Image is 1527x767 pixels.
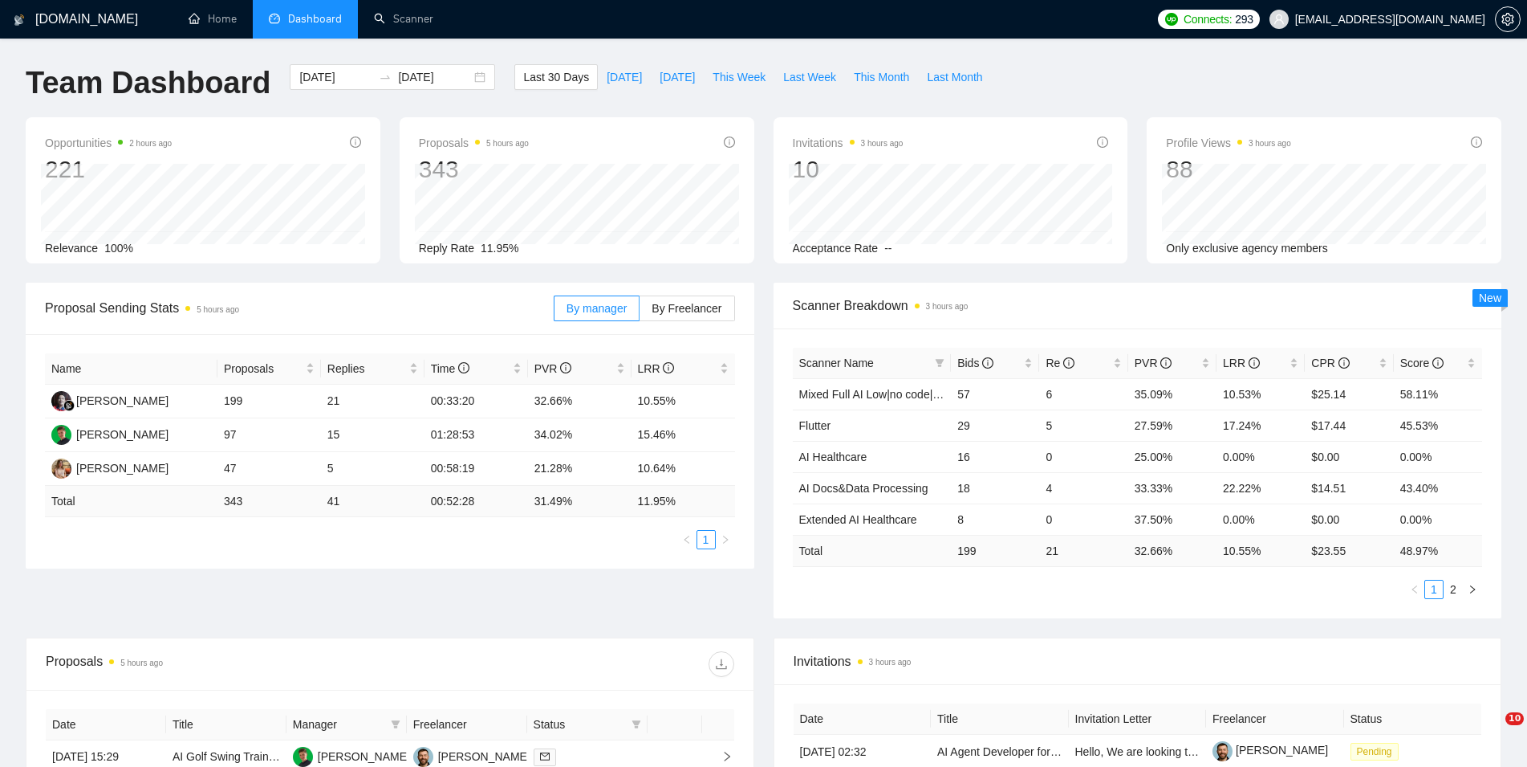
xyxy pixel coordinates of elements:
[1166,133,1291,153] span: Profile Views
[321,353,424,385] th: Replies
[299,68,372,86] input: Start date
[918,64,991,90] button: Last Month
[982,357,993,369] span: info-circle
[26,64,270,102] h1: Team Dashboard
[51,425,71,445] img: MB
[1046,357,1074,369] span: Re
[528,486,632,517] td: 31.49 %
[663,362,674,373] span: info-circle
[951,504,1039,535] td: 8
[379,71,392,84] span: swap-right
[173,750,376,763] a: AI Golf Swing Training App Development
[951,410,1039,441] td: 29
[1424,580,1444,599] li: 1
[1249,357,1260,369] span: info-circle
[76,459,169,477] div: [PERSON_NAME]
[321,418,424,452] td: 15
[927,68,982,86] span: Last Month
[419,242,474,255] span: Reply Rate
[1166,154,1291,185] div: 88
[76,426,169,443] div: [PERSON_NAME]
[224,360,303,377] span: Proposals
[1495,13,1521,26] a: setting
[794,651,1482,671] span: Invitations
[438,748,530,765] div: [PERSON_NAME]
[321,486,424,517] td: 41
[799,388,994,401] a: Mixed Full AI Low|no code|automations
[1166,242,1328,255] span: Only exclusive agency members
[1394,378,1482,410] td: 58.11%
[293,749,410,762] a: MB[PERSON_NAME]
[1472,712,1511,751] iframe: Intercom live chat
[1311,357,1349,369] span: CPR
[1135,357,1172,369] span: PVR
[1400,357,1444,369] span: Score
[709,658,733,671] span: download
[716,530,735,549] li: Next Page
[1223,357,1260,369] span: LRR
[1505,712,1524,725] span: 10
[1184,10,1232,28] span: Connects:
[793,154,904,185] div: 10
[1206,704,1344,735] th: Freelancer
[46,651,390,677] div: Proposals
[1344,704,1482,735] th: Status
[607,68,642,86] span: [DATE]
[884,242,891,255] span: --
[1432,357,1444,369] span: info-circle
[424,385,528,418] td: 00:33:20
[1249,139,1291,148] time: 3 hours ago
[189,12,237,26] a: homeHome
[677,530,696,549] button: left
[1212,741,1233,761] img: c1-JWQDXWEy3CnA6sRtFzzU22paoDq5cZnWyBNc3HWqwvuW0qNnjm1CMP-YmbEEtPC
[51,394,169,406] a: SS[PERSON_NAME]
[1216,472,1305,504] td: 22.22%
[713,68,766,86] span: This Week
[1273,14,1285,25] span: user
[45,486,217,517] td: Total
[951,441,1039,472] td: 16
[51,459,71,479] img: AV
[1405,580,1424,599] li: Previous Page
[1394,504,1482,535] td: 0.00%
[45,353,217,385] th: Name
[651,64,704,90] button: [DATE]
[793,133,904,153] span: Invitations
[1216,441,1305,472] td: 0.00%
[1305,535,1393,566] td: $ 23.55
[1405,580,1424,599] button: left
[1039,378,1127,410] td: 6
[293,747,313,767] img: MB
[1165,13,1178,26] img: upwork-logo.png
[120,659,163,667] time: 5 hours ago
[1350,745,1405,757] a: Pending
[1097,137,1108,148] span: info-circle
[407,709,527,740] th: Freelancer
[1479,292,1501,304] span: New
[51,461,169,474] a: AV[PERSON_NAME]
[951,472,1039,504] td: 18
[598,64,651,90] button: [DATE]
[1410,585,1419,594] span: left
[1128,472,1216,504] td: 33.33%
[1463,580,1482,599] li: Next Page
[217,452,321,486] td: 47
[845,64,918,90] button: This Month
[567,302,627,315] span: By manager
[424,486,528,517] td: 00:52:28
[217,385,321,418] td: 199
[951,378,1039,410] td: 57
[931,704,1069,735] th: Title
[166,709,286,740] th: Title
[682,535,692,545] span: left
[1468,585,1477,594] span: right
[1305,378,1393,410] td: $25.14
[76,392,169,410] div: [PERSON_NAME]
[652,302,721,315] span: By Freelancer
[799,419,831,432] a: Flutter
[540,752,550,761] span: mail
[288,12,342,26] span: Dashboard
[1128,535,1216,566] td: 32.66 %
[794,704,932,735] th: Date
[1305,441,1393,472] td: $0.00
